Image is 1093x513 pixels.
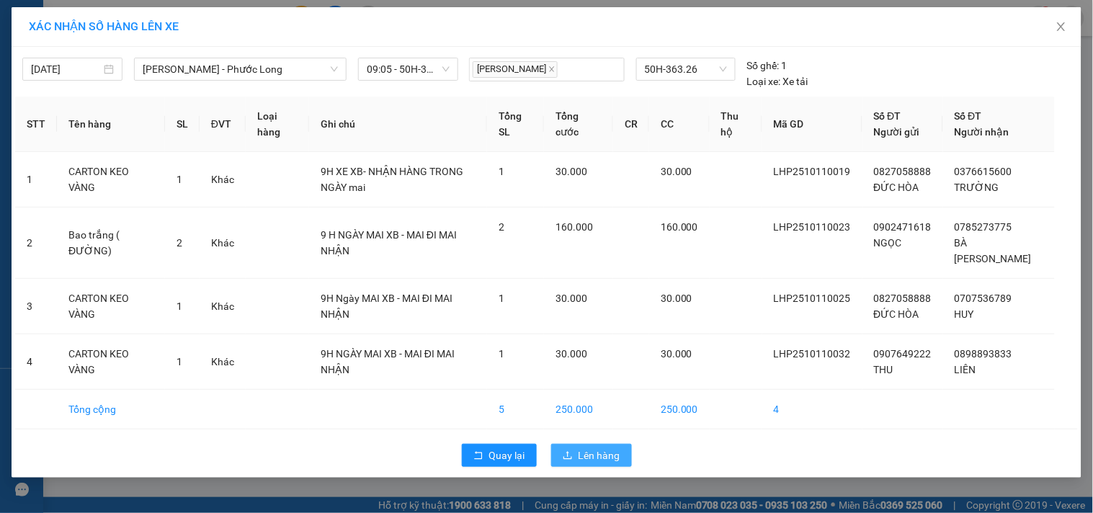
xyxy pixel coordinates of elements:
[330,65,339,73] span: down
[747,73,808,89] div: Xe tải
[955,293,1012,304] span: 0707536789
[747,73,781,89] span: Loại xe:
[200,97,246,152] th: ĐVT
[143,58,338,80] span: Hồ Chí Minh - Phước Long
[177,174,182,185] span: 1
[955,126,1009,138] span: Người nhận
[710,97,762,152] th: Thu hộ
[487,97,544,152] th: Tổng SL
[1041,7,1081,48] button: Close
[473,61,558,78] span: [PERSON_NAME]
[774,166,851,177] span: LHP2510110019
[874,293,932,304] span: 0827058888
[462,444,537,467] button: rollbackQuay lại
[309,97,487,152] th: Ghi chú
[57,390,165,429] td: Tổng cộng
[556,166,587,177] span: 30.000
[15,279,57,334] td: 3
[177,356,182,367] span: 1
[15,208,57,279] td: 2
[177,300,182,312] span: 1
[556,221,593,233] span: 160.000
[955,221,1012,233] span: 0785273775
[200,279,246,334] td: Khác
[499,166,504,177] span: 1
[874,110,901,122] span: Số ĐT
[774,293,851,304] span: LHP2510110025
[1056,21,1067,32] span: close
[774,348,851,360] span: LHP2510110032
[874,166,932,177] span: 0827058888
[15,334,57,390] td: 4
[544,390,613,429] td: 250.000
[649,97,710,152] th: CC
[321,229,457,256] span: 9 H NGÀY MAI XB - MAI ĐI MAI NHẬN
[874,237,902,249] span: NGỌC
[551,444,632,467] button: uploadLên hàng
[613,97,649,152] th: CR
[563,450,573,462] span: upload
[874,221,932,233] span: 0902471618
[489,447,525,463] span: Quay lại
[955,308,974,320] span: HUY
[955,348,1012,360] span: 0898893833
[874,126,920,138] span: Người gửi
[544,97,613,152] th: Tổng cước
[15,97,57,152] th: STT
[57,97,165,152] th: Tên hàng
[57,208,165,279] td: Bao trắng ( ĐƯỜNG)
[499,348,504,360] span: 1
[955,237,1032,264] span: BÀ [PERSON_NAME]
[165,97,200,152] th: SL
[31,61,101,77] input: 12/10/2025
[874,308,919,320] span: ĐỨC HÒA
[473,450,483,462] span: rollback
[15,152,57,208] td: 1
[762,390,862,429] td: 4
[955,364,976,375] span: LIÊN
[645,58,727,80] span: 50H-363.26
[874,364,893,375] span: THU
[661,348,692,360] span: 30.000
[774,221,851,233] span: LHP2510110023
[955,110,982,122] span: Số ĐT
[321,166,463,193] span: 9H XE XB- NHẬN HÀNG TRONG NGÀY mai
[579,447,620,463] span: Lên hàng
[321,348,455,375] span: 9H NGÀY MAI XB - MAI ĐI MAI NHẬN
[661,293,692,304] span: 30.000
[29,19,179,33] span: XÁC NHẬN SỐ HÀNG LÊN XE
[499,293,504,304] span: 1
[649,390,710,429] td: 250.000
[556,348,587,360] span: 30.000
[57,152,165,208] td: CARTON KEO VÀNG
[200,152,246,208] td: Khác
[661,166,692,177] span: 30.000
[487,390,544,429] td: 5
[321,293,452,320] span: 9H Ngày MAI XB - MAI ĐI MAI NHẬN
[200,208,246,279] td: Khác
[57,279,165,334] td: CARTON KEO VÀNG
[177,237,182,249] span: 2
[661,221,698,233] span: 160.000
[747,58,788,73] div: 1
[955,182,999,193] span: TRƯỜNG
[955,166,1012,177] span: 0376615600
[874,348,932,360] span: 0907649222
[747,58,780,73] span: Số ghế:
[762,97,862,152] th: Mã GD
[200,334,246,390] td: Khác
[367,58,450,80] span: 09:05 - 50H-363.26
[548,66,556,73] span: close
[57,334,165,390] td: CARTON KEO VÀNG
[556,293,587,304] span: 30.000
[246,97,309,152] th: Loại hàng
[874,182,919,193] span: ĐỨC HÒA
[499,221,504,233] span: 2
